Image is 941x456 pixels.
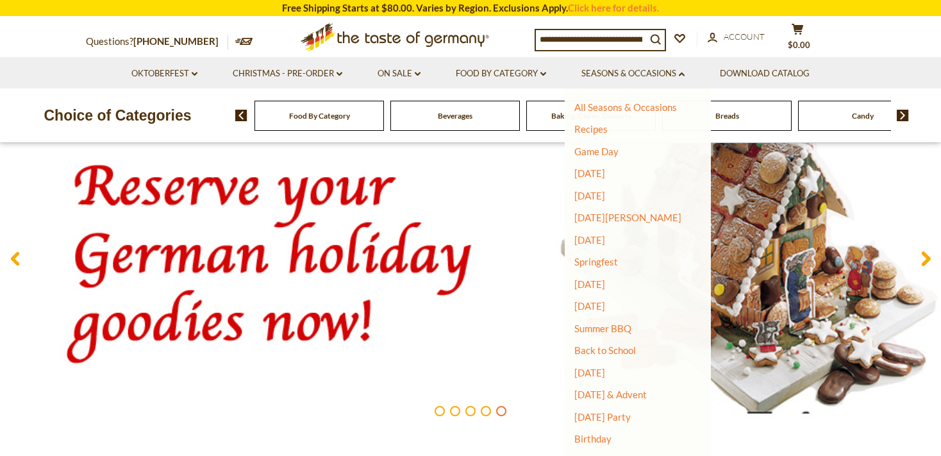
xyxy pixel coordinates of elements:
a: Back to School [574,344,636,356]
a: All Seasons & Occasions [574,101,677,113]
a: Game Day [574,146,619,157]
a: Oktoberfest [131,67,197,81]
span: $0.00 [788,40,810,50]
a: Download Catalog [720,67,810,81]
a: Baking, Cakes, Desserts [551,111,631,121]
p: Questions? [86,33,228,50]
img: previous arrow [235,110,247,121]
a: Recipes [574,123,608,135]
a: Christmas - PRE-ORDER [233,67,342,81]
a: [DATE] [574,190,605,201]
img: next arrow [897,110,909,121]
a: [PHONE_NUMBER] [133,35,219,47]
a: Springfest [574,256,618,267]
a: [DATE] [574,367,605,378]
a: Breads [715,111,739,121]
a: [DATE][PERSON_NAME] [574,212,681,223]
a: Beverages [438,111,472,121]
a: [DATE] [574,300,605,312]
a: [DATE] Party [574,411,631,423]
span: Account [724,31,765,42]
a: Account [708,30,765,44]
a: Candy [852,111,874,121]
a: Summer BBQ [574,323,631,334]
a: Food By Category [289,111,350,121]
a: Seasons & Occasions [581,67,685,81]
a: Food By Category [456,67,546,81]
a: [DATE] [574,278,605,290]
button: $0.00 [778,23,817,55]
a: [DATE] [574,234,605,246]
a: On Sale [378,67,421,81]
a: Birthday [574,433,612,444]
a: Click here for details. [568,2,659,13]
a: [DATE] & Advent [574,389,647,400]
a: [DATE] [574,167,605,179]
